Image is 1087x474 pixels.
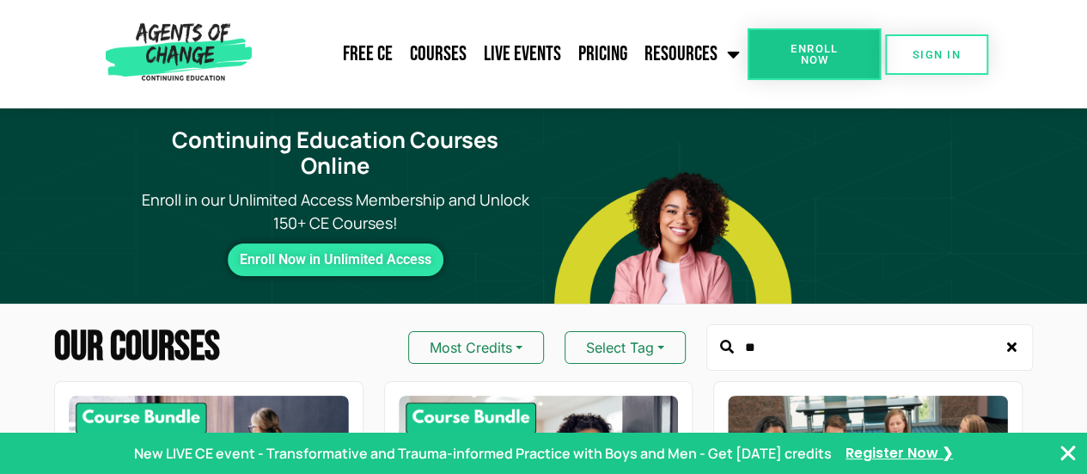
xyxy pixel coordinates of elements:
[570,33,636,76] a: Pricing
[636,33,748,76] a: Resources
[1058,443,1078,464] button: Close Banner
[846,444,953,463] a: Register Now ❯
[748,28,881,80] a: Enroll Now
[228,243,443,276] a: Enroll Now in Unlimited Access
[913,49,961,60] span: SIGN IN
[565,331,686,364] button: Select Tag
[885,34,988,75] a: SIGN IN
[134,443,832,464] p: New LIVE CE event - Transformative and Trauma-informed Practice with Boys and Men - Get [DATE] cr...
[408,331,544,364] button: Most Credits
[334,33,401,76] a: Free CE
[401,33,475,76] a: Courses
[240,255,431,264] span: Enroll Now in Unlimited Access
[54,327,220,368] h2: Our Courses
[475,33,570,76] a: Live Events
[775,43,853,65] span: Enroll Now
[259,33,748,76] nav: Menu
[137,127,533,180] h1: Continuing Education Courses Online
[127,188,543,235] p: Enroll in our Unlimited Access Membership and Unlock 150+ CE Courses!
